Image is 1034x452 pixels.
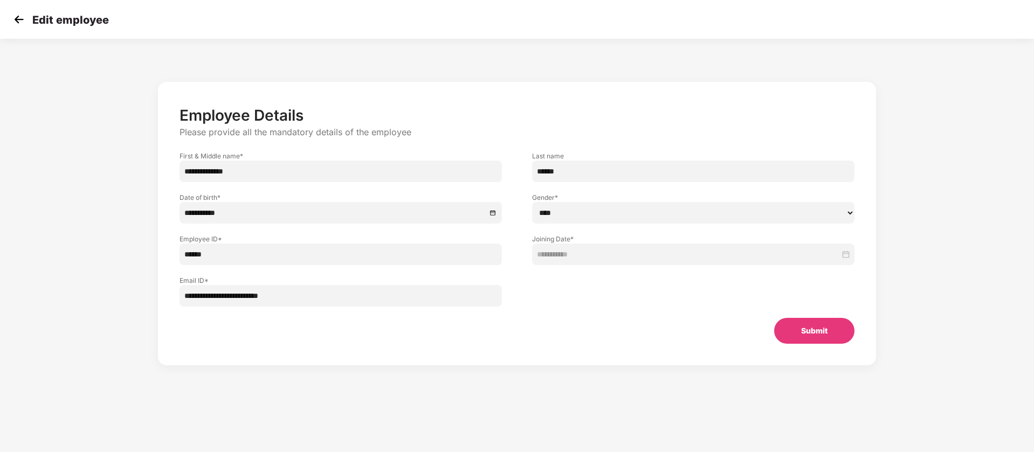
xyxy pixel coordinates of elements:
[774,318,854,344] button: Submit
[180,276,502,285] label: Email ID
[180,106,854,124] p: Employee Details
[180,193,502,202] label: Date of birth
[532,234,854,244] label: Joining Date
[180,127,854,138] p: Please provide all the mandatory details of the employee
[180,151,502,161] label: First & Middle name
[180,234,502,244] label: Employee ID
[532,193,854,202] label: Gender
[32,13,109,26] p: Edit employee
[11,11,27,27] img: svg+xml;base64,PHN2ZyB4bWxucz0iaHR0cDovL3d3dy53My5vcmcvMjAwMC9zdmciIHdpZHRoPSIzMCIgaGVpZ2h0PSIzMC...
[532,151,854,161] label: Last name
